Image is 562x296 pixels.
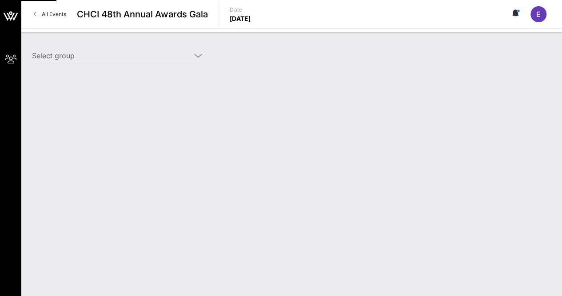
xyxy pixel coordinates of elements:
[530,6,546,22] div: E
[77,8,208,21] span: CHCI 48th Annual Awards Gala
[230,5,251,14] p: Date
[42,11,66,17] span: All Events
[28,7,72,21] a: All Events
[536,10,541,19] span: E
[230,14,251,23] p: [DATE]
